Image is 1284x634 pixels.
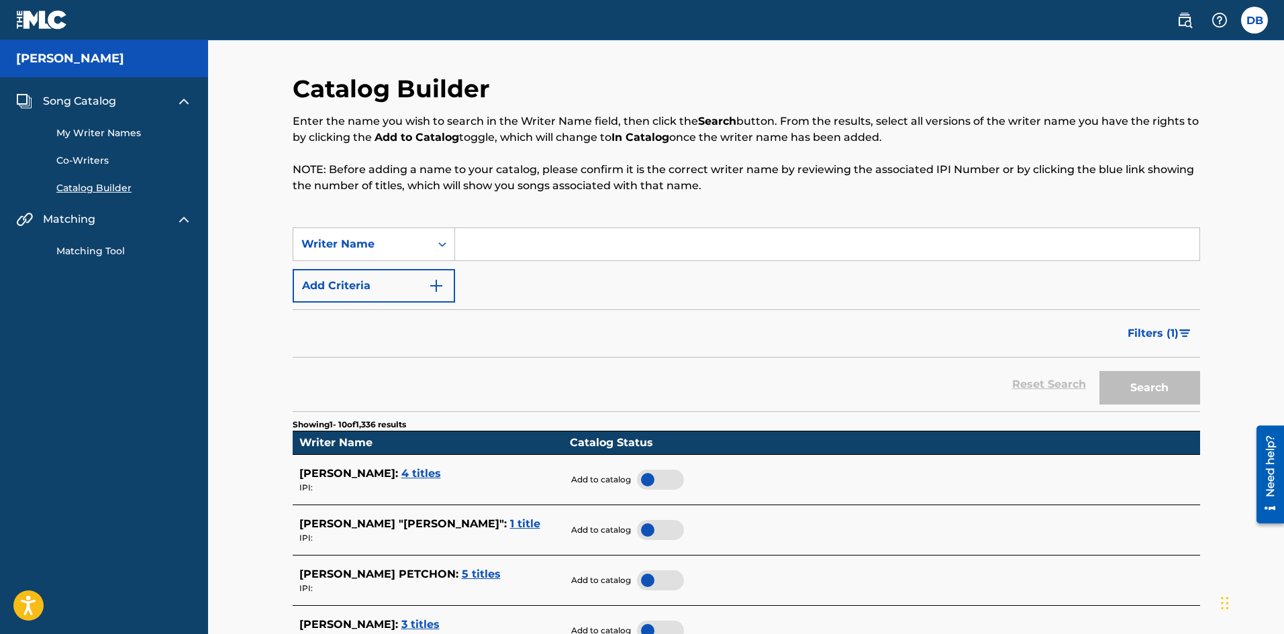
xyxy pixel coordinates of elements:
span: Matching [43,211,95,227]
p: Showing 1 - 10 of 1,336 results [293,419,406,431]
div: Drag [1221,583,1229,623]
span: Add to catalog [571,574,631,586]
span: 5 titles [462,568,501,580]
span: Song Catalog [43,93,116,109]
div: Help [1206,7,1233,34]
strong: Add to Catalog [375,131,459,144]
a: Matching Tool [56,244,192,258]
img: help [1212,12,1228,28]
button: Filters (1) [1120,317,1200,350]
span: IPI: [299,583,313,593]
img: search [1177,12,1193,28]
span: IPI: [299,533,313,543]
span: IPI: [299,482,313,492]
a: Co-Writers [56,154,192,168]
img: expand [176,93,192,109]
span: Add to catalog [571,524,631,536]
span: [PERSON_NAME] PETCHON : [299,568,458,580]
button: Add Criteria [293,269,455,303]
a: My Writer Names [56,126,192,140]
img: Song Catalog [16,93,32,109]
span: [PERSON_NAME] : [299,618,398,631]
span: Add to catalog [571,474,631,486]
img: expand [176,211,192,227]
span: Filters ( 1 ) [1128,325,1179,341]
div: User Menu [1241,7,1268,34]
span: 4 titles [401,467,441,480]
a: Catalog Builder [56,181,192,195]
img: filter [1179,329,1191,337]
strong: Search [698,115,736,127]
a: Public Search [1171,7,1198,34]
img: Matching [16,211,33,227]
h2: Catalog Builder [293,74,497,104]
form: Search Form [293,227,1200,411]
a: Song CatalogSong Catalog [16,93,116,109]
div: Writer Name [301,236,422,252]
img: MLC Logo [16,10,68,30]
p: Enter the name you wish to search in the Writer Name field, then click the button. From the resul... [293,113,1200,146]
span: 1 title [510,517,540,530]
span: 3 titles [401,618,440,631]
td: Writer Name [293,431,563,455]
iframe: Resource Center [1246,421,1284,529]
img: 9d2ae6d4665cec9f34b9.svg [428,278,444,294]
iframe: Chat Widget [1217,570,1284,634]
span: [PERSON_NAME] : [299,467,398,480]
h5: Dana Bassinger [16,51,124,66]
td: Catalog Status [563,431,1193,455]
span: [PERSON_NAME] "[PERSON_NAME]" : [299,517,507,530]
p: NOTE: Before adding a name to your catalog, please confirm it is the correct writer name by revie... [293,162,1200,194]
strong: In Catalog [611,131,669,144]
